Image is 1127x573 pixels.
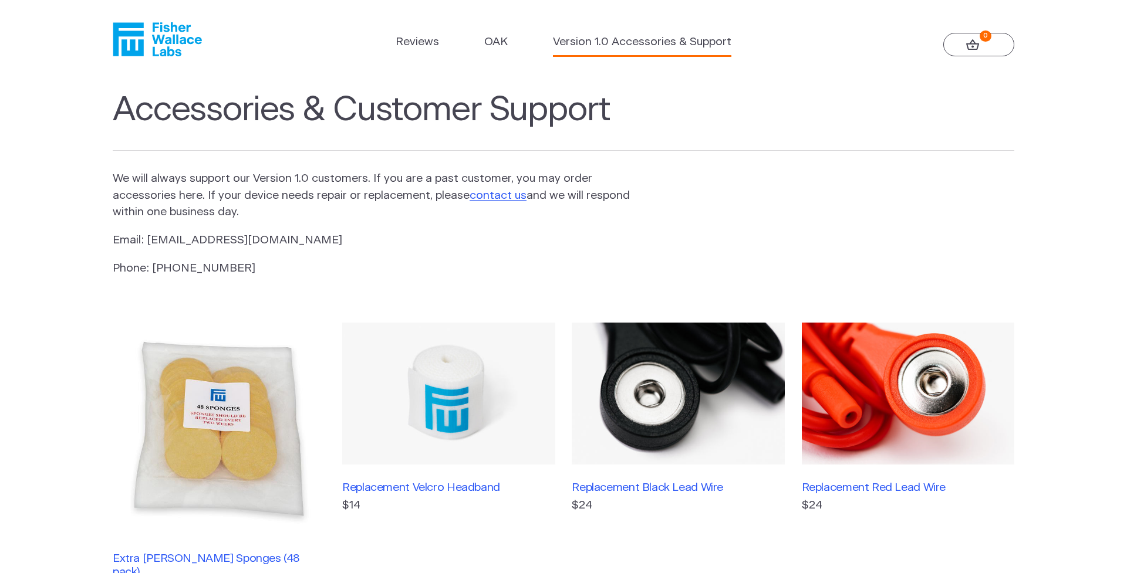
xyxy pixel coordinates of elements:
[113,90,1014,151] h1: Accessories & Customer Support
[113,323,325,535] img: Extra Fisher Wallace Sponges (48 pack)
[342,497,555,514] p: $14
[802,481,1014,494] h3: Replacement Red Lead Wire
[342,323,555,464] img: Replacement Velcro Headband
[980,30,991,42] strong: 0
[484,34,508,51] a: OAK
[943,33,1014,56] a: 0
[113,171,632,221] p: We will always support our Version 1.0 customers. If you are a past customer, you may order acces...
[396,34,439,51] a: Reviews
[113,260,632,277] p: Phone: [PHONE_NUMBER]
[802,497,1014,514] p: $24
[113,232,632,249] p: Email: [EMAIL_ADDRESS][DOMAIN_NAME]
[113,22,202,56] a: Fisher Wallace
[470,190,527,201] a: contact us
[572,497,784,514] p: $24
[802,323,1014,464] img: Replacement Red Lead Wire
[553,34,731,51] a: Version 1.0 Accessories & Support
[342,481,555,494] h3: Replacement Velcro Headband
[572,481,784,494] h3: Replacement Black Lead Wire
[572,323,784,464] img: Replacement Black Lead Wire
